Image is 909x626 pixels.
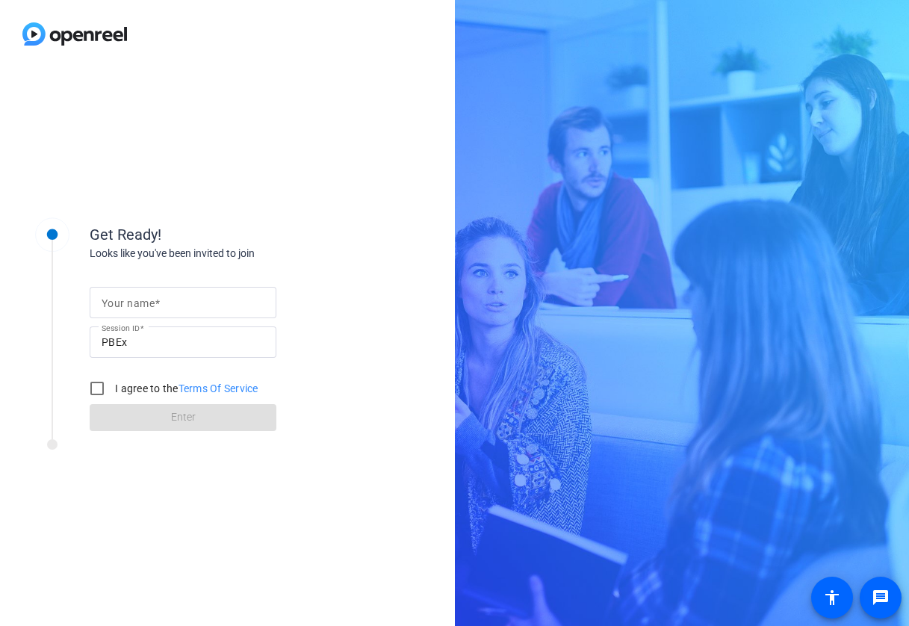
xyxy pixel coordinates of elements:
[102,297,155,309] mat-label: Your name
[872,589,890,607] mat-icon: message
[102,323,140,332] mat-label: Session ID
[90,223,388,246] div: Get Ready!
[179,382,258,394] a: Terms Of Service
[90,246,388,261] div: Looks like you've been invited to join
[112,381,258,396] label: I agree to the
[823,589,841,607] mat-icon: accessibility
